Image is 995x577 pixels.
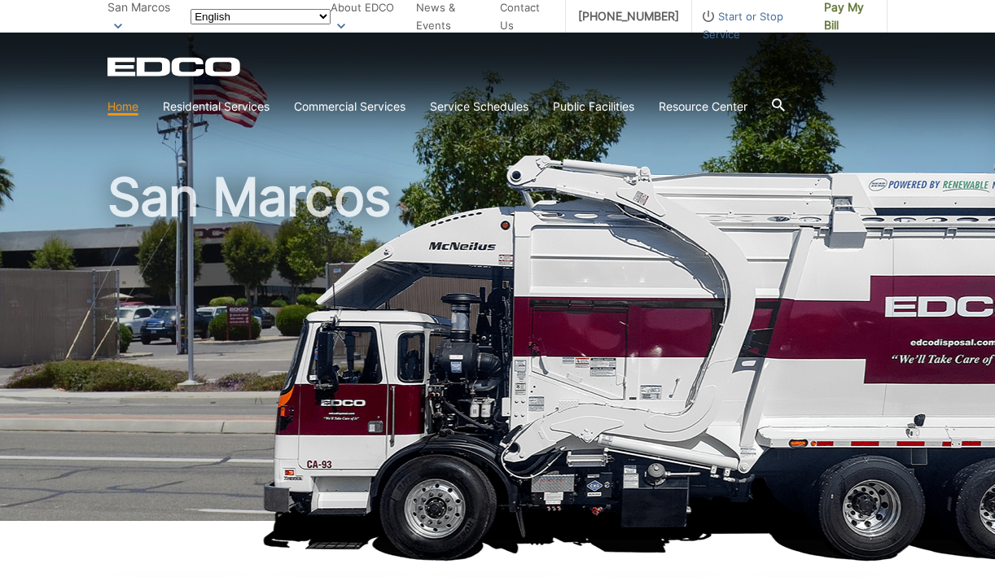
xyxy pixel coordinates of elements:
[430,98,528,116] a: Service Schedules
[294,98,405,116] a: Commercial Services
[107,98,138,116] a: Home
[107,171,888,528] h1: San Marcos
[553,98,634,116] a: Public Facilities
[107,57,243,76] a: EDCD logo. Return to the homepage.
[191,9,331,24] select: Select a language
[163,98,270,116] a: Residential Services
[659,98,747,116] a: Resource Center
